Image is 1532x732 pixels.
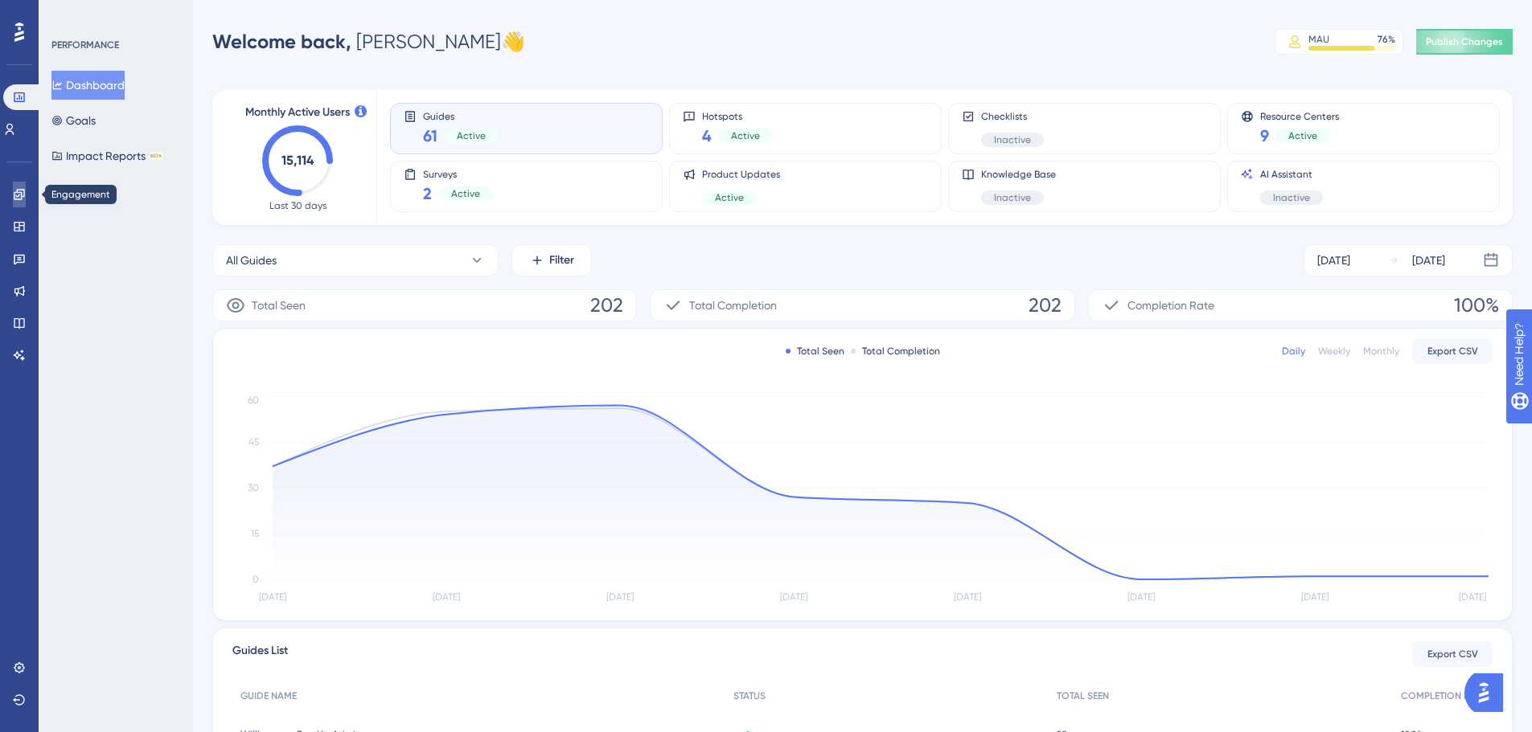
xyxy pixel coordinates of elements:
div: [DATE] [1317,251,1350,270]
button: Export CSV [1412,641,1493,667]
span: 2 [423,182,432,205]
span: Inactive [994,191,1031,204]
button: Filter [511,244,592,276]
span: Checklists [981,110,1044,123]
span: Surveys [423,168,493,179]
span: Publish Changes [1426,35,1503,48]
span: Resource Centers [1260,110,1339,121]
span: Filter [549,251,574,270]
tspan: 30 [248,482,259,493]
div: Total Completion [851,345,940,358]
tspan: [DATE] [1459,591,1486,603]
tspan: [DATE] [1301,591,1329,603]
span: 4 [702,125,712,147]
div: Total Seen [786,345,844,358]
button: Impact ReportsBETA [51,141,163,170]
tspan: 15 [251,528,259,539]
div: [PERSON_NAME] 👋 [212,29,525,55]
span: All Guides [226,251,277,270]
span: Export CSV [1427,648,1478,660]
span: Guides List [232,641,288,667]
tspan: [DATE] [780,591,807,603]
span: Need Help? [38,4,101,23]
span: Hotspots [702,110,773,121]
span: Guides [423,110,499,121]
div: Daily [1282,345,1305,358]
span: STATUS [733,689,766,702]
span: Inactive [994,133,1031,146]
div: MAU [1308,33,1329,46]
text: 15,114 [281,153,314,168]
span: Total Completion [689,296,777,315]
span: Active [1288,129,1317,142]
span: Welcome back, [212,30,351,53]
span: Inactive [1273,191,1310,204]
tspan: [DATE] [433,591,460,603]
div: 76 % [1378,33,1395,46]
button: All Guides [212,244,499,276]
span: 61 [423,125,437,147]
span: Monthly Active Users [245,103,350,122]
tspan: [DATE] [259,591,286,603]
tspan: [DATE] [954,591,981,603]
iframe: UserGuiding AI Assistant Launcher [1464,669,1513,717]
div: PERFORMANCE [51,39,119,51]
span: Export CSV [1427,345,1478,358]
span: COMPLETION RATE [1401,689,1485,702]
span: Last 30 days [269,199,327,212]
tspan: [DATE] [606,591,634,603]
div: Weekly [1318,345,1350,358]
span: 202 [1029,292,1062,318]
span: 9 [1260,125,1269,147]
span: 100% [1454,292,1499,318]
button: Dashboard [51,71,125,100]
button: Publish Changes [1416,29,1513,55]
tspan: 0 [253,574,259,585]
span: Completion Rate [1127,296,1214,315]
button: Export CSV [1412,338,1493,364]
tspan: [DATE] [1127,591,1155,603]
div: [DATE] [1412,251,1445,270]
span: 202 [590,292,623,318]
span: Total Seen [252,296,306,315]
tspan: 60 [248,395,259,406]
div: BETA [149,152,163,160]
button: Goals [51,106,96,135]
span: TOTAL SEEN [1057,689,1109,702]
span: Knowledge Base [981,168,1056,181]
span: Active [457,129,486,142]
div: Monthly [1363,345,1399,358]
span: AI Assistant [1260,168,1323,181]
span: GUIDE NAME [240,689,297,702]
span: Active [451,187,480,200]
span: Product Updates [702,168,780,181]
tspan: 45 [248,436,259,448]
span: Active [731,129,760,142]
span: Active [715,191,744,204]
